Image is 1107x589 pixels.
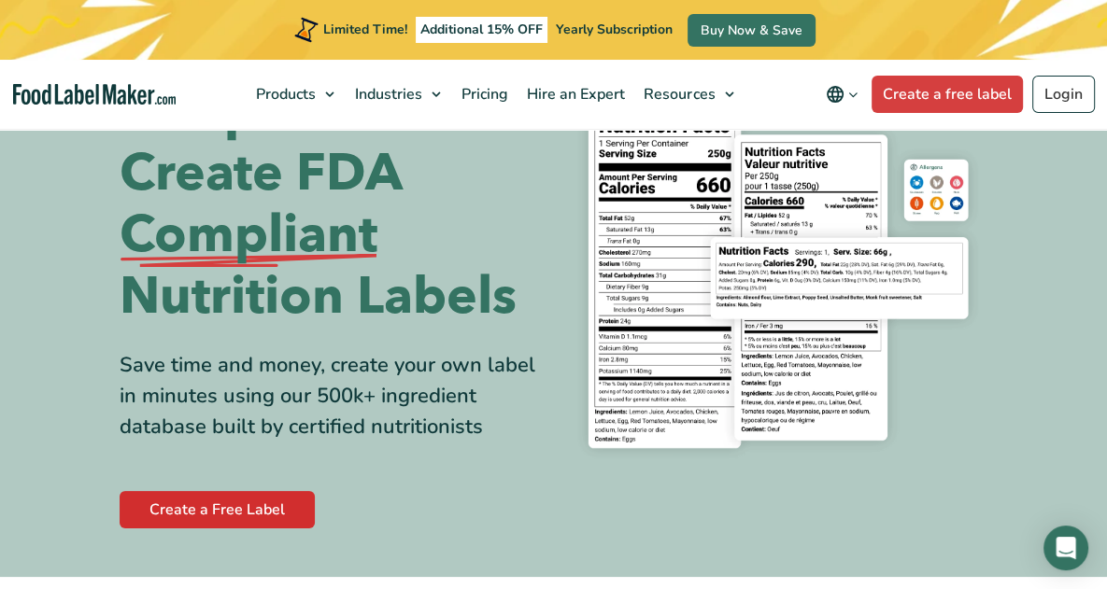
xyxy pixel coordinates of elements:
button: Change language [813,76,872,113]
a: Hire an Expert [516,60,632,129]
a: Create a free label [872,76,1023,113]
div: Save time and money, create your own label in minutes using our 500k+ ingredient database built b... [120,350,540,442]
span: Additional 15% OFF [416,17,547,43]
a: Login [1032,76,1095,113]
span: Hire an Expert [521,84,627,105]
span: Resources [638,84,717,105]
a: Resources [632,60,743,129]
div: Open Intercom Messenger [1043,526,1088,570]
span: Limited Time! [323,21,407,38]
span: Yearly Subscription [556,21,673,38]
a: Buy Now & Save [688,14,816,47]
a: Pricing [450,60,516,129]
span: Pricing [456,84,510,105]
span: Industries [349,84,424,105]
span: Compliant [120,204,377,266]
a: Create a Free Label [120,491,315,528]
a: Food Label Maker homepage [13,84,177,105]
a: Products [245,60,344,129]
a: Industries [344,60,450,129]
span: Products [250,84,318,105]
h1: Easily Analyze Recipes and Create FDA Nutrition Labels [120,20,540,328]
